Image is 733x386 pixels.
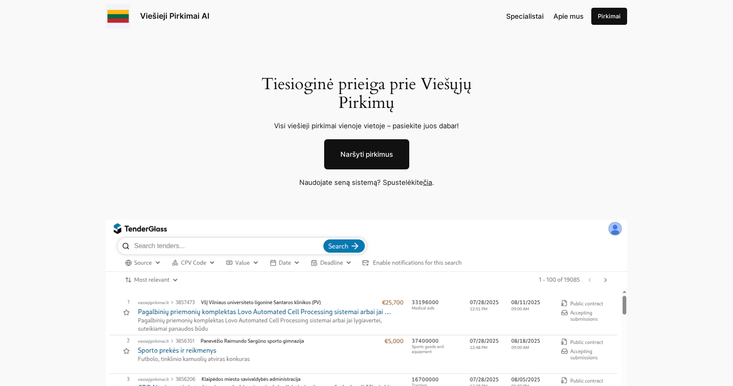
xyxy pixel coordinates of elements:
span: Apie mus [553,12,584,20]
a: Naršyti pirkimus [324,139,409,169]
a: čia [423,178,432,186]
a: Pirkimai [591,8,627,25]
a: Specialistai [506,11,544,22]
nav: Navigation [506,11,584,22]
p: Naudojate seną sistemą? Spustelėkite . [240,177,493,188]
img: Viešieji pirkimai logo [106,4,130,29]
span: Specialistai [506,12,544,20]
a: Viešieji Pirkimai AI [140,11,209,21]
a: Apie mus [553,11,584,22]
p: Visi viešieji pirkimai vienoje vietoje – pasiekite juos dabar! [252,121,482,131]
h1: Tiesioginė prieiga prie Viešųjų Pirkimų [252,75,482,112]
